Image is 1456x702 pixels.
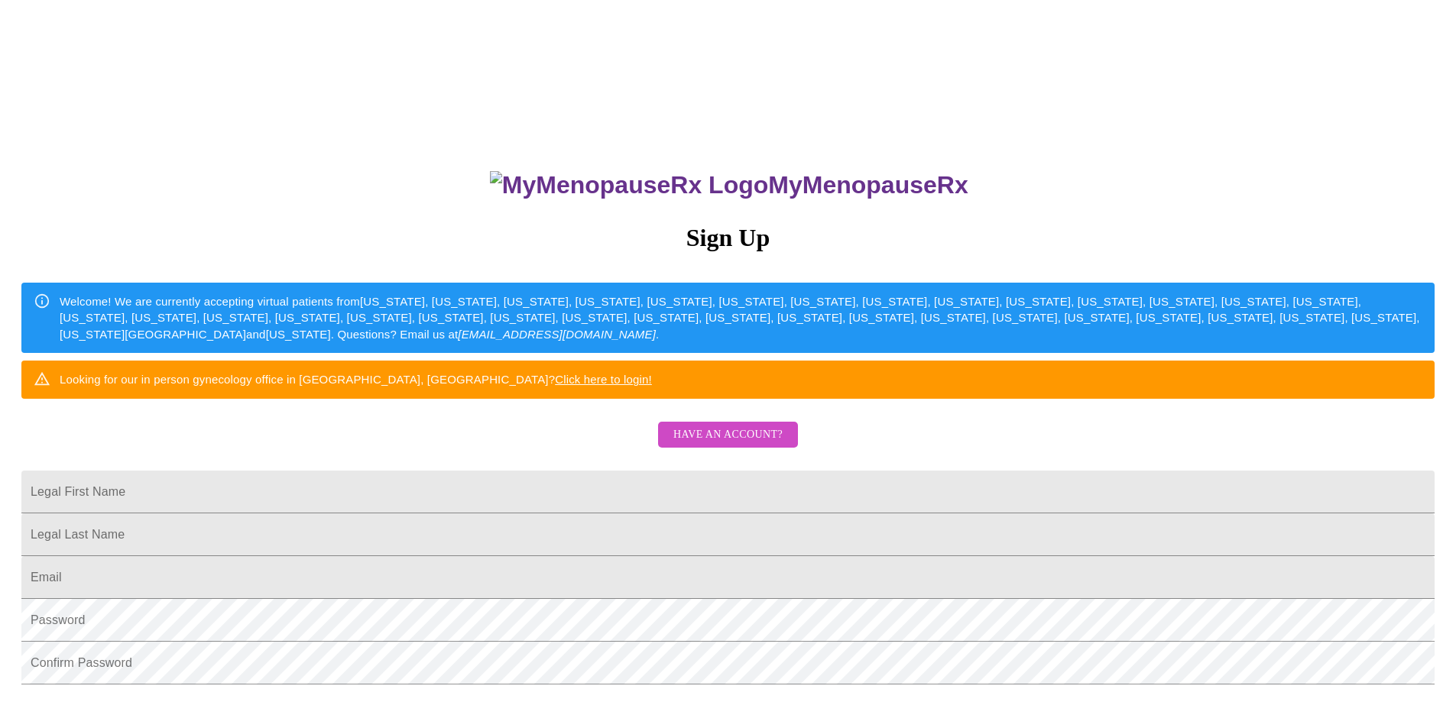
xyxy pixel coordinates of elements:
button: Have an account? [658,422,798,448]
a: Click here to login! [555,373,652,386]
h3: MyMenopauseRx [24,171,1435,199]
a: Have an account? [654,438,802,451]
div: Welcome! We are currently accepting virtual patients from [US_STATE], [US_STATE], [US_STATE], [US... [60,287,1422,348]
h3: Sign Up [21,224,1435,252]
div: Looking for our in person gynecology office in [GEOGRAPHIC_DATA], [GEOGRAPHIC_DATA]? [60,365,652,393]
img: MyMenopauseRx Logo [490,171,768,199]
span: Have an account? [673,425,783,445]
em: [EMAIL_ADDRESS][DOMAIN_NAME] [458,328,656,341]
